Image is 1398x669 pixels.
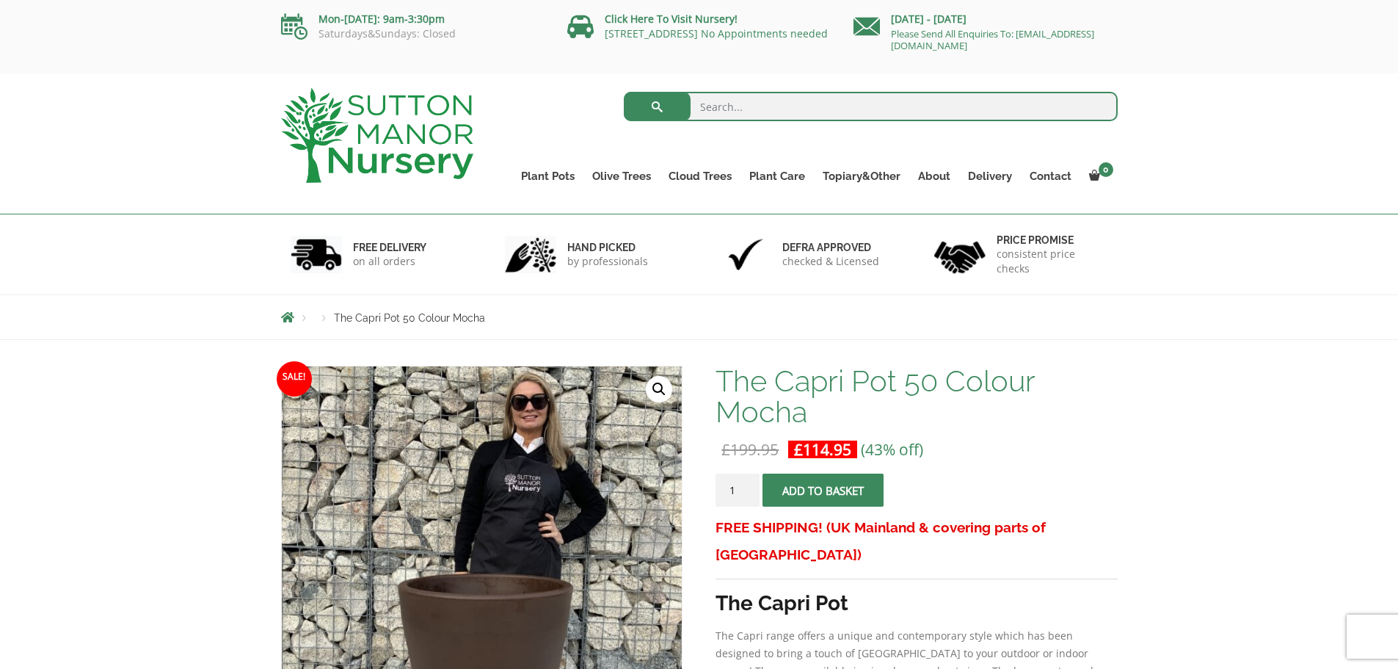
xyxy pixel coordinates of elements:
img: logo [281,88,473,183]
p: Mon-[DATE]: 9am-3:30pm [281,10,545,28]
span: The Capri Pot 50 Colour Mocha [334,312,485,324]
a: 0 [1080,166,1118,187]
strong: The Capri Pot [716,591,848,615]
h6: Defra approved [782,241,879,254]
img: 2.jpg [505,236,556,273]
button: Add to basket [762,474,884,507]
p: consistent price checks [997,247,1108,276]
a: About [909,166,959,187]
input: Search... [624,92,1118,121]
a: [STREET_ADDRESS] No Appointments needed [605,26,828,40]
img: 3.jpg [720,236,771,273]
span: (43% off) [861,439,923,460]
img: 1.jpg [291,236,342,273]
a: Click Here To Visit Nursery! [605,12,738,26]
h1: The Capri Pot 50 Colour Mocha [716,366,1117,427]
bdi: 114.95 [794,439,851,460]
a: Delivery [959,166,1021,187]
p: on all orders [353,254,426,269]
h3: FREE SHIPPING! (UK Mainland & covering parts of [GEOGRAPHIC_DATA]) [716,514,1117,568]
p: checked & Licensed [782,254,879,269]
bdi: 199.95 [721,439,779,460]
p: Saturdays&Sundays: Closed [281,28,545,40]
input: Product quantity [716,474,760,507]
a: Olive Trees [583,166,660,187]
h6: FREE DELIVERY [353,241,426,254]
p: by professionals [567,254,648,269]
nav: Breadcrumbs [281,311,1118,323]
span: £ [721,439,730,460]
a: Cloud Trees [660,166,740,187]
a: Plant Care [740,166,814,187]
a: View full-screen image gallery [646,376,672,402]
span: £ [794,439,803,460]
h6: Price promise [997,234,1108,247]
a: Topiary&Other [814,166,909,187]
span: 0 [1099,162,1113,177]
p: [DATE] - [DATE] [853,10,1118,28]
a: Please Send All Enquiries To: [EMAIL_ADDRESS][DOMAIN_NAME] [891,27,1094,52]
a: Plant Pots [512,166,583,187]
span: Sale! [277,361,312,397]
img: 4.jpg [934,232,986,277]
h6: hand picked [567,241,648,254]
a: Contact [1021,166,1080,187]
